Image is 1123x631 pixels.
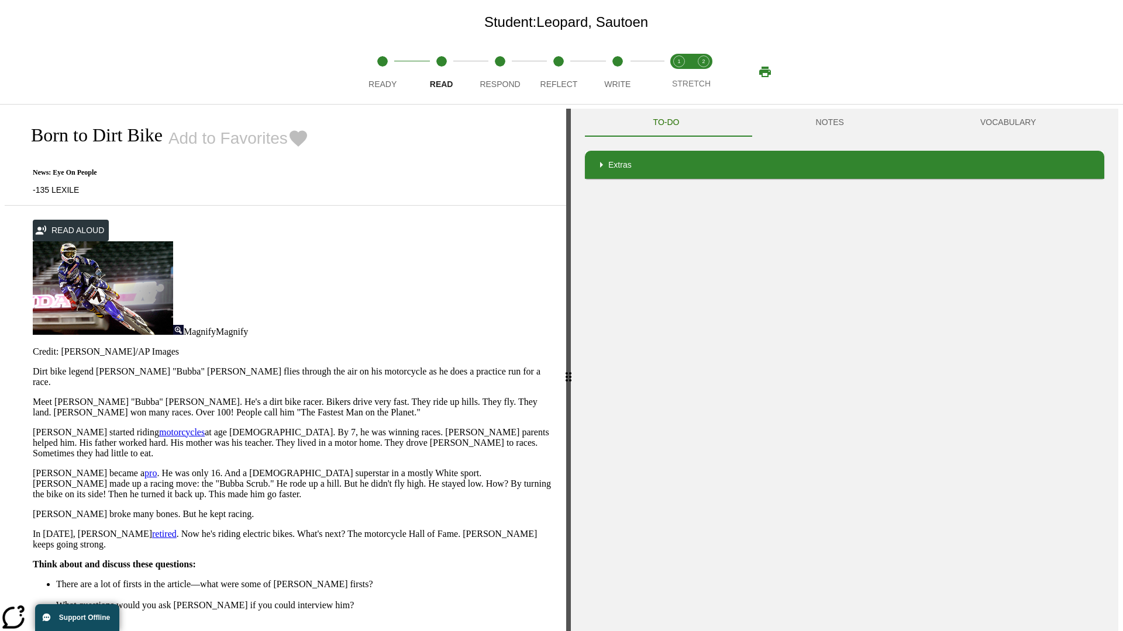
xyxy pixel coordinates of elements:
[33,529,552,550] p: In [DATE], [PERSON_NAME] . Now he's riding electric bikes. What's next? The motorcycle Hall of Fa...
[33,427,552,459] p: [PERSON_NAME] started riding at age [DEMOGRAPHIC_DATA]. By 7, he was winning races. [PERSON_NAME]...
[368,79,397,89] span: Ready
[608,159,632,171] p: Extras
[747,109,912,137] button: NOTES
[33,346,552,357] p: Credit: [PERSON_NAME]/AP Images
[33,366,552,387] p: Dirt bike legend [PERSON_NAME] "Bubba" [PERSON_NAME] flies through the air on his motorcycle as h...
[35,604,119,631] button: Support Offline
[480,79,520,89] span: Respond
[159,427,205,437] a: motorcycles
[33,241,173,335] img: Motocross racer James Stewart flies through the air on his dirt bike.
[33,397,552,418] p: Meet [PERSON_NAME] "Bubba" [PERSON_NAME]. He's a dirt bike racer. Bikers drive very fast. They ri...
[33,468,552,500] p: [PERSON_NAME] became a . He was only 16. And a [DEMOGRAPHIC_DATA] superstar in a mostly White spo...
[33,509,552,519] p: [PERSON_NAME] broke many bones. But he kept racing.
[216,327,248,337] span: Magnify
[912,109,1104,137] button: VOCABULARY
[349,40,416,104] button: Ready step 1 of 5
[33,559,196,569] strong: Think about and discuss these questions:
[5,109,566,625] div: reading
[566,109,571,631] div: Press Enter or Spacebar and then press right and left arrow keys to move the slider
[584,40,652,104] button: Write step 5 of 5
[33,220,109,241] button: Read Aloud
[525,40,592,104] button: Reflect step 4 of 5
[56,600,552,611] li: What questions would you ask [PERSON_NAME] if you could interview him?
[540,79,578,89] span: Reflect
[430,79,453,89] span: Read
[407,40,475,104] button: Read step 2 of 5
[585,109,1104,137] div: Instructional Panel Tabs
[585,109,747,137] button: TO-DO
[59,613,110,622] span: Support Offline
[152,529,177,539] a: retired
[672,79,711,88] span: STRETCH
[585,151,1104,179] div: Extras
[19,124,163,146] h2: Born to Dirt Bike
[571,109,1118,631] div: activity
[746,61,784,82] button: Print
[677,58,680,64] text: 1
[702,58,705,64] text: 2
[19,184,309,196] p: -135 LEXILE
[144,468,157,478] a: pro
[56,579,552,590] li: There are a lot of firsts in the article—what were some of [PERSON_NAME] firsts?
[19,168,309,177] p: News: Eye On People
[173,325,184,335] img: Magnify
[466,40,534,104] button: Respond step 3 of 5
[662,40,696,104] button: Stretch Read step 1 of 2
[604,79,631,89] span: Write
[687,40,721,104] button: Stretch Respond step 2 of 2
[184,327,216,337] span: Magnify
